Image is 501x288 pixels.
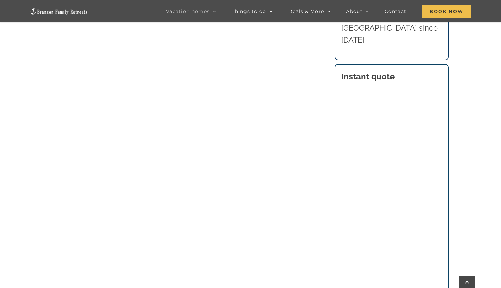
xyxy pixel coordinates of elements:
span: Book Now [422,5,471,18]
img: Branson Family Retreats Logo [30,7,88,15]
span: Deals & More [288,9,324,14]
span: Things to do [232,9,266,14]
span: Vacation homes [166,9,210,14]
strong: Instant quote [341,71,395,81]
span: About [346,9,363,14]
span: Contact [385,9,406,14]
